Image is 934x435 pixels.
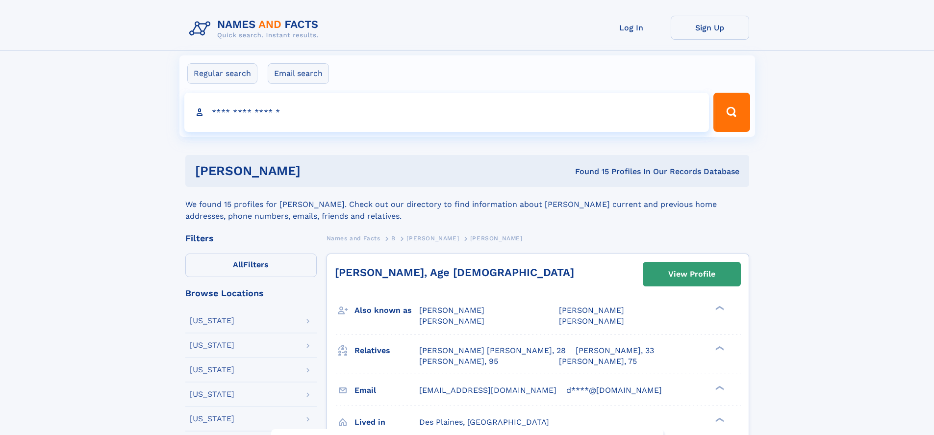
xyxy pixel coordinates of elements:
[713,345,725,351] div: ❯
[190,341,234,349] div: [US_STATE]
[643,262,740,286] a: View Profile
[190,390,234,398] div: [US_STATE]
[185,187,749,222] div: We found 15 profiles for [PERSON_NAME]. Check out our directory to find information about [PERSON...
[335,266,574,279] a: [PERSON_NAME], Age [DEMOGRAPHIC_DATA]
[713,416,725,423] div: ❯
[576,345,654,356] a: [PERSON_NAME], 33
[406,232,459,244] a: [PERSON_NAME]
[190,317,234,325] div: [US_STATE]
[187,63,257,84] label: Regular search
[184,93,709,132] input: search input
[391,232,396,244] a: B
[419,356,498,367] a: [PERSON_NAME], 95
[327,232,380,244] a: Names and Facts
[233,260,243,269] span: All
[354,382,419,399] h3: Email
[668,263,715,285] div: View Profile
[354,302,419,319] h3: Also known as
[419,417,549,427] span: Des Plaines, [GEOGRAPHIC_DATA]
[185,289,317,298] div: Browse Locations
[419,345,566,356] a: [PERSON_NAME] [PERSON_NAME], 28
[559,306,624,315] span: [PERSON_NAME]
[185,234,317,243] div: Filters
[713,93,750,132] button: Search Button
[419,385,556,395] span: [EMAIL_ADDRESS][DOMAIN_NAME]
[354,414,419,431] h3: Lived in
[354,342,419,359] h3: Relatives
[419,316,484,326] span: [PERSON_NAME]
[559,316,624,326] span: [PERSON_NAME]
[470,235,523,242] span: [PERSON_NAME]
[195,165,438,177] h1: [PERSON_NAME]
[190,415,234,423] div: [US_STATE]
[406,235,459,242] span: [PERSON_NAME]
[713,384,725,391] div: ❯
[391,235,396,242] span: B
[713,305,725,311] div: ❯
[268,63,329,84] label: Email search
[438,166,739,177] div: Found 15 Profiles In Our Records Database
[185,254,317,277] label: Filters
[185,16,327,42] img: Logo Names and Facts
[559,356,637,367] a: [PERSON_NAME], 75
[592,16,671,40] a: Log In
[419,306,484,315] span: [PERSON_NAME]
[671,16,749,40] a: Sign Up
[190,366,234,374] div: [US_STATE]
